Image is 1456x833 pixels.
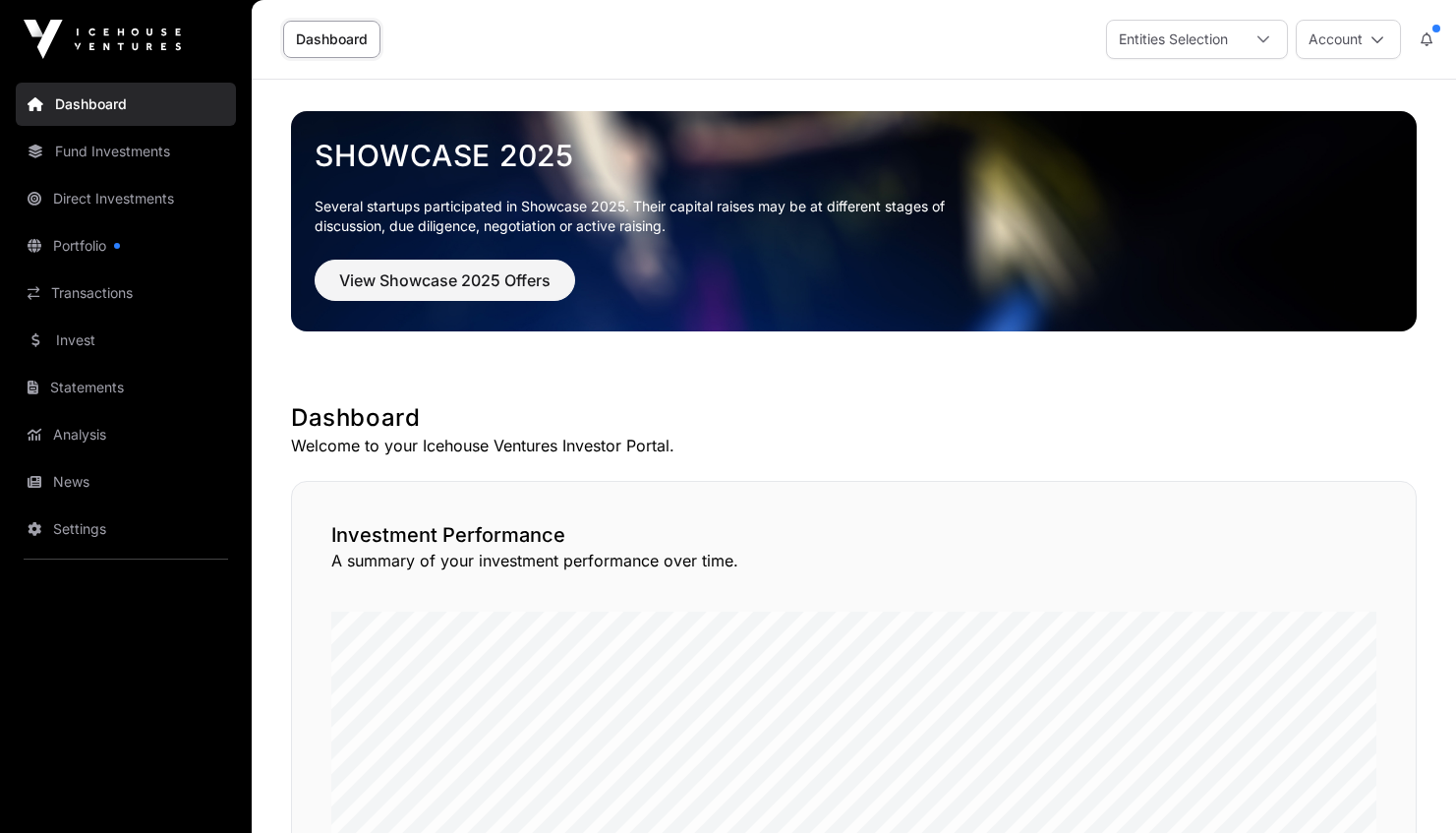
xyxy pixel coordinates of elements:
[315,197,975,236] p: Several startups participated in Showcase 2025. Their capital raises may be at different stages o...
[16,460,236,504] a: News
[331,521,1376,549] h2: Investment Performance
[16,224,236,268] a: Portfolio
[291,111,1417,331] img: Showcase 2025
[1296,20,1401,59] button: Account
[1107,21,1240,58] div: Entities Selection
[331,549,1376,572] p: A summary of your investment performance over time.
[283,21,380,58] a: Dashboard
[16,271,236,315] a: Transactions
[339,268,551,292] span: View Showcase 2025 Offers
[291,434,1417,457] p: Welcome to your Icehouse Ventures Investor Portal.
[16,83,236,126] a: Dashboard
[315,279,575,299] a: View Showcase 2025 Offers
[315,260,575,301] button: View Showcase 2025 Offers
[16,130,236,173] a: Fund Investments
[16,177,236,220] a: Direct Investments
[16,366,236,409] a: Statements
[24,20,181,59] img: Icehouse Ventures Logo
[16,319,236,362] a: Invest
[16,507,236,551] a: Settings
[315,138,1393,173] a: Showcase 2025
[16,413,236,456] a: Analysis
[291,402,1417,434] h1: Dashboard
